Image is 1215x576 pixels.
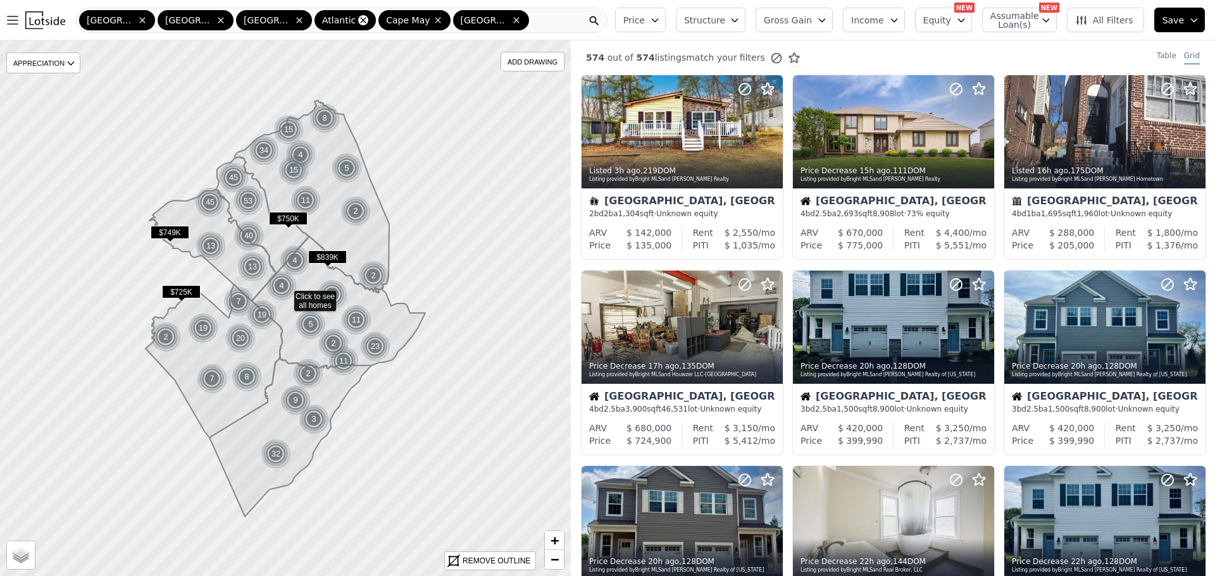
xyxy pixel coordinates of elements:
[196,231,227,261] img: g1.png
[661,405,688,414] span: 46,531
[764,14,812,27] span: Gross Gain
[551,551,559,567] span: −
[1067,8,1144,32] button: All Filters
[589,567,776,574] div: Listing provided by Bright MLS and [PERSON_NAME] Realty of [US_STATE]
[317,279,347,310] div: 3
[162,285,201,303] div: $725K
[1136,422,1198,434] div: /mo
[801,196,987,209] div: [GEOGRAPHIC_DATA], [GEOGRAPHIC_DATA]
[1116,434,1131,447] div: PITI
[386,14,430,27] span: Cape May
[801,556,988,567] div: Price Decrease , 144 DOM
[269,212,308,230] div: $750K
[837,405,858,414] span: 1,500
[615,8,666,32] button: Price
[1131,434,1198,447] div: /mo
[237,252,268,282] img: g1.png
[920,434,987,447] div: /mo
[693,226,713,239] div: Rent
[218,162,249,193] div: 45
[725,228,758,238] span: $ 2,550
[792,270,994,455] a: Price Decrease 20h ago,128DOMListing provided byBright MLSand [PERSON_NAME] Realty of [US_STATE]H...
[247,300,277,330] div: 19
[1116,239,1131,252] div: PITI
[925,422,987,434] div: /mo
[756,8,833,32] button: Gross Gain
[195,187,225,218] div: 45
[285,140,316,170] div: 4
[709,239,775,252] div: /mo
[341,305,372,335] img: g1.png
[237,252,268,282] div: 13
[188,313,218,343] div: 19
[589,422,607,434] div: ARV
[1012,567,1199,574] div: Listing provided by Bright MLS and [PERSON_NAME] Realty of [US_STATE]
[648,557,679,566] time: 2025-09-29 19:17
[308,250,347,269] div: $839K
[859,362,890,371] time: 2025-09-29 19:17
[1157,51,1176,64] div: Table
[358,260,389,291] div: 2
[162,285,201,298] span: $725K
[273,114,304,145] img: g1.png
[589,404,775,414] div: 4 bd 2.5 ba sqft lot · Unknown equity
[843,8,905,32] button: Income
[225,323,256,353] img: g1.png
[626,423,671,433] span: $ 680,000
[589,226,607,239] div: ARV
[317,279,348,310] img: g1.png
[165,14,213,27] span: [GEOGRAPHIC_DATA]
[266,271,297,301] div: 4
[1004,75,1205,260] a: Listed 16h ago,175DOMListing provided byBright MLSand [PERSON_NAME] HometownTownhouse[GEOGRAPHIC_...
[648,362,679,371] time: 2025-09-29 22:19
[1012,361,1199,371] div: Price Decrease , 128 DOM
[232,362,262,392] div: 8
[280,245,310,276] div: 4
[7,541,35,569] a: Layers
[1084,405,1106,414] span: 8,900
[676,8,745,32] button: Structure
[545,531,564,550] a: Zoom in
[280,385,311,415] img: g1.png
[1012,196,1198,209] div: [GEOGRAPHIC_DATA], [GEOGRAPHIC_DATA]
[1012,391,1022,401] img: House
[801,567,988,574] div: Listing provided by Bright MLS and Real Broker, LLC
[1049,240,1094,250] span: $ 205,000
[633,52,655,63] span: 574
[328,346,359,376] img: g1.png
[1012,176,1199,183] div: Listing provided by Bright MLS and [PERSON_NAME] Hometown
[299,404,329,434] div: 3
[6,52,80,73] div: APPRECIATION
[923,14,951,27] span: Equity
[1012,556,1199,567] div: Price Decrease , 128 DOM
[328,346,359,376] div: 11
[838,423,883,433] span: $ 420,000
[87,14,135,27] span: [GEOGRAPHIC_DATA]
[725,240,758,250] span: $ 1,035
[859,557,890,566] time: 2025-09-29 17:20
[1012,166,1199,176] div: Listed , 175 DOM
[1037,166,1068,175] time: 2025-09-29 23:01
[801,391,987,404] div: [GEOGRAPHIC_DATA], [GEOGRAPHIC_DATA]
[244,14,292,27] span: [GEOGRAPHIC_DATA]
[589,166,776,176] div: Listed , 219 DOM
[915,8,972,32] button: Equity
[936,423,969,433] span: $ 3,250
[581,75,782,260] a: Listed 3h ago,219DOMListing provided byBright MLSand [PERSON_NAME] RealtyMobile[GEOGRAPHIC_DATA],...
[614,166,640,175] time: 2025-09-30 12:54
[266,271,297,301] img: g1.png
[309,103,340,133] img: g1.png
[801,391,811,401] img: House
[1071,557,1102,566] time: 2025-09-29 17:20
[801,404,987,414] div: 3 bd 2.5 ba sqft lot · Unknown equity
[234,221,264,251] div: 40
[589,196,599,206] img: Mobile
[713,226,775,239] div: /mo
[982,8,1057,32] button: Assumable Loan(s)
[1147,228,1181,238] span: $ 1,800
[1012,371,1199,379] div: Listing provided by Bright MLS and [PERSON_NAME] Realty of [US_STATE]
[725,423,758,433] span: $ 3,150
[218,162,249,193] img: g1.png
[1147,240,1181,250] span: $ 1,376
[626,228,671,238] span: $ 142,000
